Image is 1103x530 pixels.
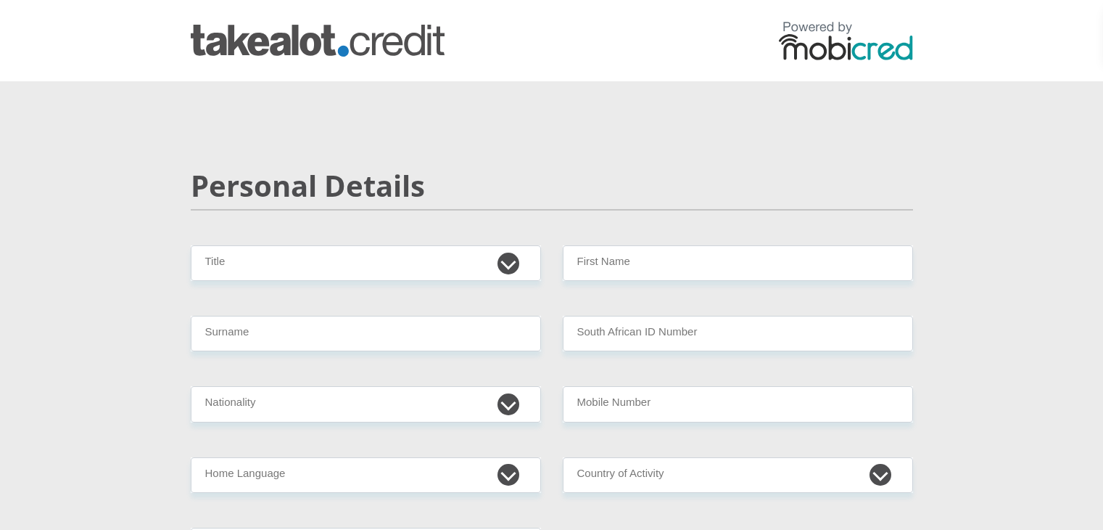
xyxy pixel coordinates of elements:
[563,386,913,422] input: Contact Number
[191,316,541,351] input: Surname
[191,168,913,203] h2: Personal Details
[563,245,913,281] input: First Name
[779,21,913,60] img: powered by mobicred logo
[563,316,913,351] input: ID Number
[191,25,445,57] img: takealot_credit logo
